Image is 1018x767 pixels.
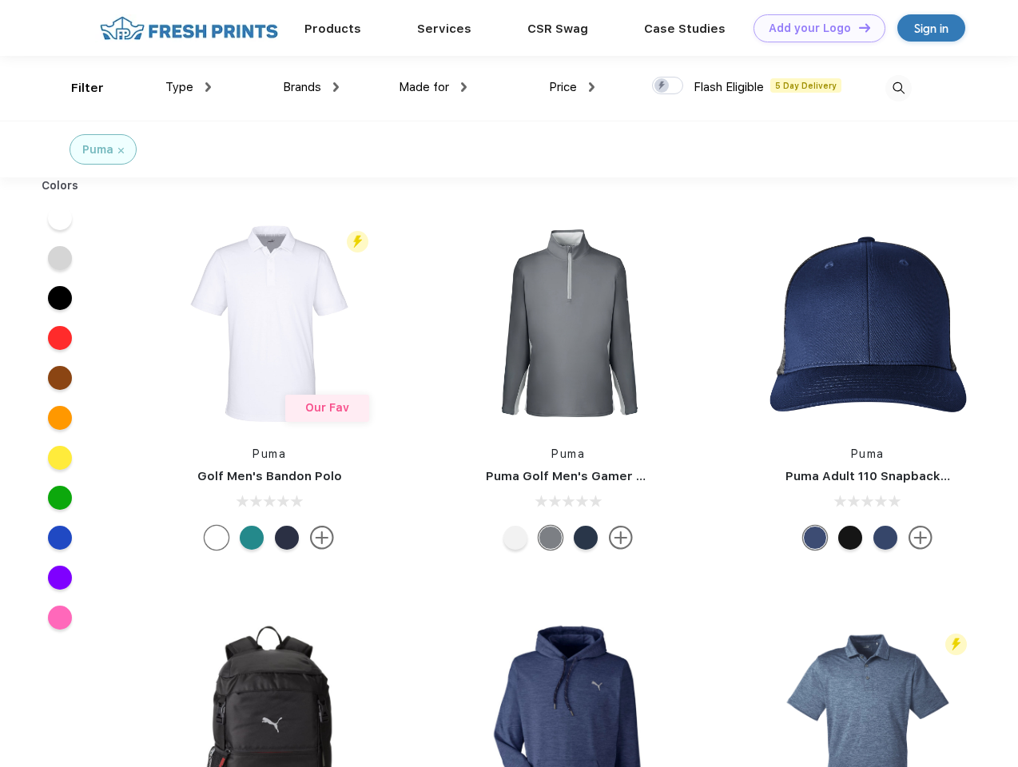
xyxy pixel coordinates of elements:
div: Peacoat Qut Shd [803,526,827,550]
div: Navy Blazer [275,526,299,550]
img: more.svg [310,526,334,550]
span: 5 Day Delivery [770,78,841,93]
div: Add your Logo [769,22,851,35]
a: Puma [551,447,585,460]
img: func=resize&h=266 [762,217,974,430]
img: dropdown.png [333,82,339,92]
img: func=resize&h=266 [163,217,376,430]
img: flash_active_toggle.svg [347,231,368,252]
span: Flash Eligible [694,80,764,94]
div: Navy Blazer [574,526,598,550]
a: CSR Swag [527,22,588,36]
img: filter_cancel.svg [118,148,124,153]
div: Filter [71,79,104,97]
img: flash_active_toggle.svg [945,634,967,655]
div: Green Lagoon [240,526,264,550]
span: Type [165,80,193,94]
span: Made for [399,80,449,94]
a: Puma [851,447,885,460]
a: Sign in [897,14,965,42]
img: dropdown.png [461,82,467,92]
a: Puma [253,447,286,460]
img: fo%20logo%202.webp [95,14,283,42]
img: more.svg [909,526,933,550]
div: Colors [30,177,91,194]
div: Sign in [914,19,948,38]
a: Products [304,22,361,36]
a: Services [417,22,471,36]
img: func=resize&h=266 [462,217,674,430]
img: DT [859,23,870,32]
div: Puma [82,141,113,158]
div: Quiet Shade [539,526,563,550]
div: Bright White [503,526,527,550]
img: dropdown.png [589,82,594,92]
img: desktop_search.svg [885,75,912,101]
div: Pma Blk with Pma Blk [838,526,862,550]
img: more.svg [609,526,633,550]
span: Price [549,80,577,94]
img: dropdown.png [205,82,211,92]
div: Bright White [205,526,229,550]
div: Peacoat with Qut Shd [873,526,897,550]
span: Brands [283,80,321,94]
span: Our Fav [305,401,349,414]
a: Golf Men's Bandon Polo [197,469,342,483]
a: Puma Golf Men's Gamer Golf Quarter-Zip [486,469,738,483]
